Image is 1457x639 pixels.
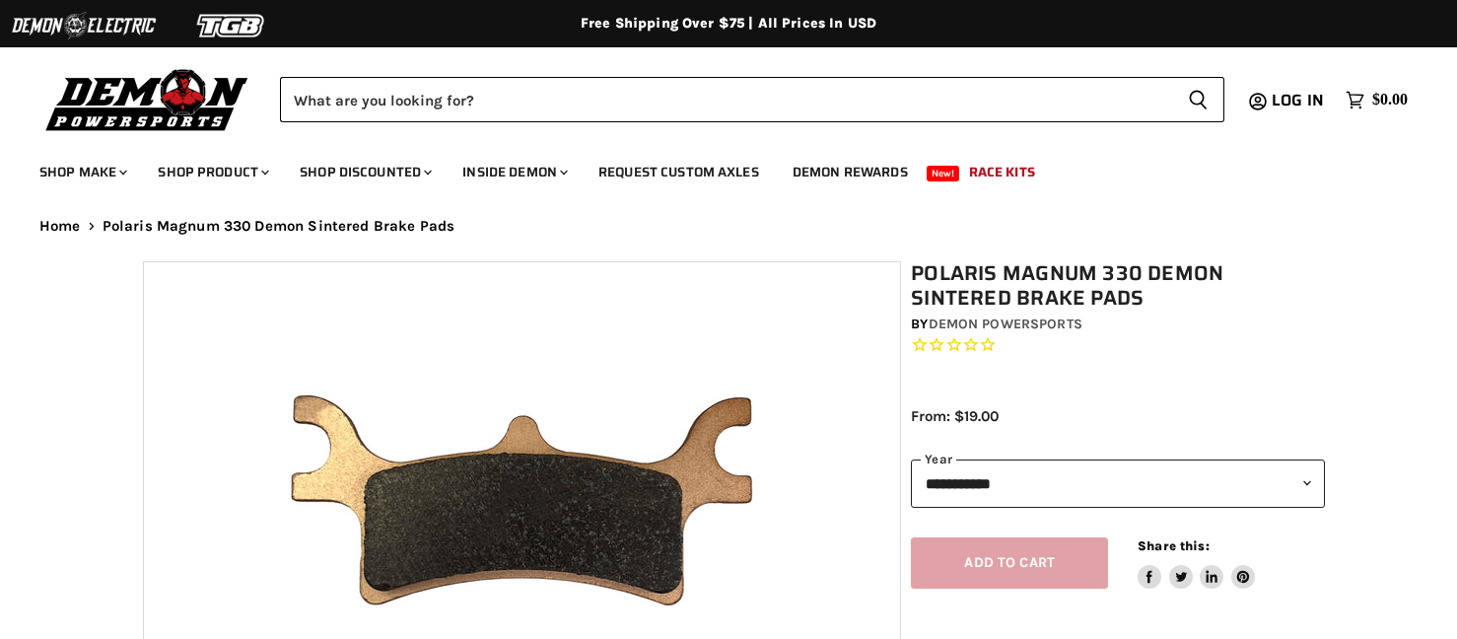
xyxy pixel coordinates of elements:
[285,152,444,192] a: Shop Discounted
[911,261,1324,311] h1: Polaris Magnum 330 Demon Sintered Brake Pads
[158,7,306,44] img: TGB Logo 2
[25,152,139,192] a: Shop Make
[1172,77,1224,122] button: Search
[39,64,255,134] img: Demon Powersports
[25,144,1403,192] ul: Main menu
[911,460,1324,508] select: year
[39,218,81,235] a: Home
[448,152,580,192] a: Inside Demon
[911,314,1324,335] div: by
[778,152,923,192] a: Demon Rewards
[954,152,1050,192] a: Race Kits
[103,218,455,235] span: Polaris Magnum 330 Demon Sintered Brake Pads
[1372,91,1408,109] span: $0.00
[927,166,960,181] span: New!
[280,77,1172,122] input: Search
[584,152,774,192] a: Request Custom Axles
[10,7,158,44] img: Demon Electric Logo 2
[911,407,999,425] span: From: $19.00
[929,316,1082,332] a: Demon Powersports
[280,77,1224,122] form: Product
[1138,538,1209,553] span: Share this:
[1138,537,1255,590] aside: Share this:
[1263,92,1336,109] a: Log in
[1272,88,1324,112] span: Log in
[1336,86,1418,114] a: $0.00
[143,152,281,192] a: Shop Product
[911,335,1324,356] span: Rated 0.0 out of 5 stars 0 reviews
